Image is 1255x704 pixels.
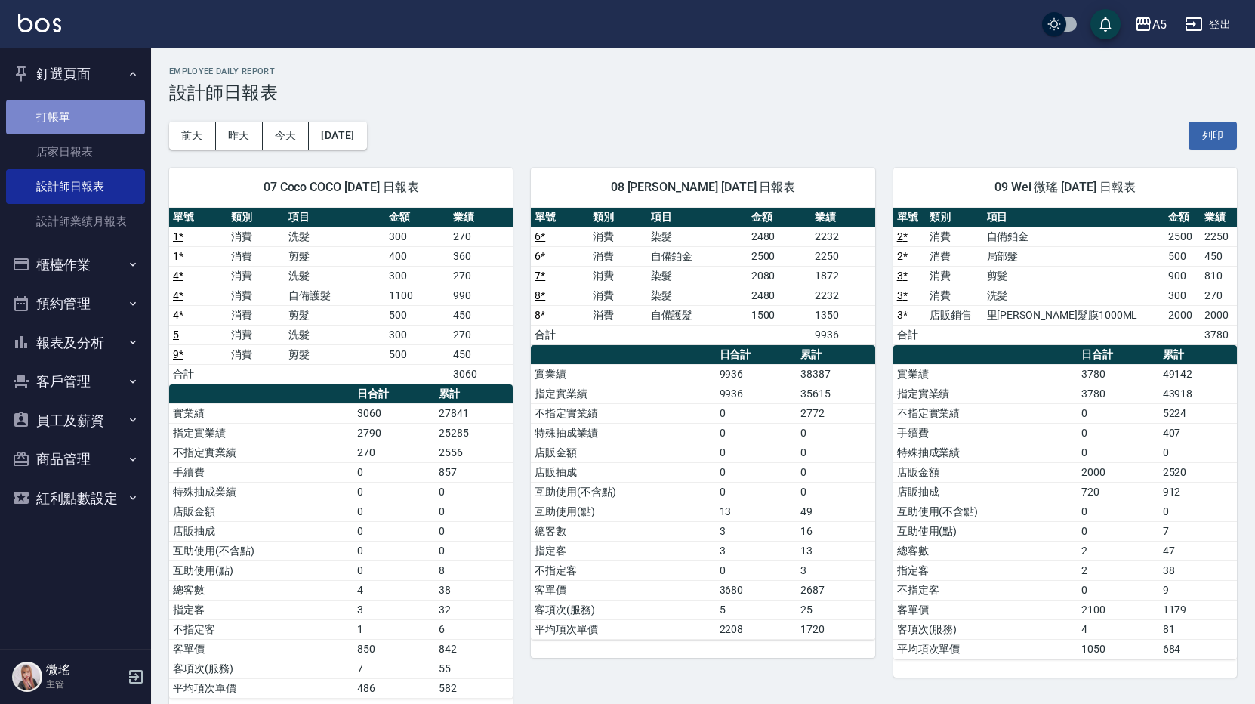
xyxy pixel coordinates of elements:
[983,286,1165,305] td: 洗髮
[285,208,385,227] th: 項目
[187,180,495,195] span: 07 Coco COCO [DATE] 日報表
[811,325,875,344] td: 9936
[811,246,875,266] td: 2250
[1164,305,1201,325] td: 2000
[1159,423,1237,443] td: 407
[1159,345,1237,365] th: 累計
[353,502,435,521] td: 0
[1078,345,1159,365] th: 日合計
[748,266,812,286] td: 2080
[1078,619,1159,639] td: 4
[531,443,715,462] td: 店販金額
[926,266,982,286] td: 消費
[449,364,513,384] td: 3060
[797,541,874,560] td: 13
[1159,580,1237,600] td: 9
[647,286,748,305] td: 染髮
[227,227,285,246] td: 消費
[716,403,797,423] td: 0
[1152,15,1167,34] div: A5
[449,286,513,305] td: 990
[169,659,353,678] td: 客項次(服務)
[227,344,285,364] td: 消費
[18,14,61,32] img: Logo
[435,560,513,580] td: 8
[385,305,449,325] td: 500
[6,479,145,518] button: 紅利點數設定
[811,208,875,227] th: 業績
[926,286,982,305] td: 消費
[716,502,797,521] td: 13
[716,600,797,619] td: 5
[893,443,1078,462] td: 特殊抽成業績
[1201,266,1237,286] td: 810
[893,639,1078,659] td: 平均項次單價
[435,678,513,698] td: 582
[353,521,435,541] td: 0
[435,423,513,443] td: 25285
[1078,600,1159,619] td: 2100
[385,325,449,344] td: 300
[1159,541,1237,560] td: 47
[797,403,874,423] td: 2772
[531,580,715,600] td: 客單價
[716,384,797,403] td: 9936
[285,227,385,246] td: 洗髮
[435,580,513,600] td: 38
[797,580,874,600] td: 2687
[893,403,1078,423] td: 不指定實業績
[169,678,353,698] td: 平均項次單價
[797,462,874,482] td: 0
[1159,384,1237,403] td: 43918
[353,541,435,560] td: 0
[716,541,797,560] td: 3
[1159,403,1237,423] td: 5224
[353,443,435,462] td: 270
[531,364,715,384] td: 實業績
[1159,443,1237,462] td: 0
[1159,639,1237,659] td: 684
[227,325,285,344] td: 消費
[285,246,385,266] td: 剪髮
[647,266,748,286] td: 染髮
[435,600,513,619] td: 32
[893,345,1237,659] table: a dense table
[811,227,875,246] td: 2232
[1159,462,1237,482] td: 2520
[893,208,926,227] th: 單號
[435,403,513,423] td: 27841
[227,246,285,266] td: 消費
[983,227,1165,246] td: 自備鉑金
[1164,286,1201,305] td: 300
[926,246,982,266] td: 消費
[169,208,227,227] th: 單號
[1159,560,1237,580] td: 38
[893,541,1078,560] td: 總客數
[385,266,449,286] td: 300
[811,286,875,305] td: 2232
[435,659,513,678] td: 55
[893,482,1078,502] td: 店販抽成
[449,227,513,246] td: 270
[647,305,748,325] td: 自備護髮
[6,284,145,323] button: 預約管理
[1078,364,1159,384] td: 3780
[531,384,715,403] td: 指定實業績
[531,619,715,639] td: 平均項次單價
[227,208,285,227] th: 類別
[811,266,875,286] td: 1872
[589,266,647,286] td: 消費
[449,266,513,286] td: 270
[353,403,435,423] td: 3060
[385,286,449,305] td: 1100
[435,443,513,462] td: 2556
[589,305,647,325] td: 消費
[353,619,435,639] td: 1
[797,521,874,541] td: 16
[169,639,353,659] td: 客單價
[353,659,435,678] td: 7
[797,482,874,502] td: 0
[169,619,353,639] td: 不指定客
[893,600,1078,619] td: 客單價
[285,286,385,305] td: 自備護髮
